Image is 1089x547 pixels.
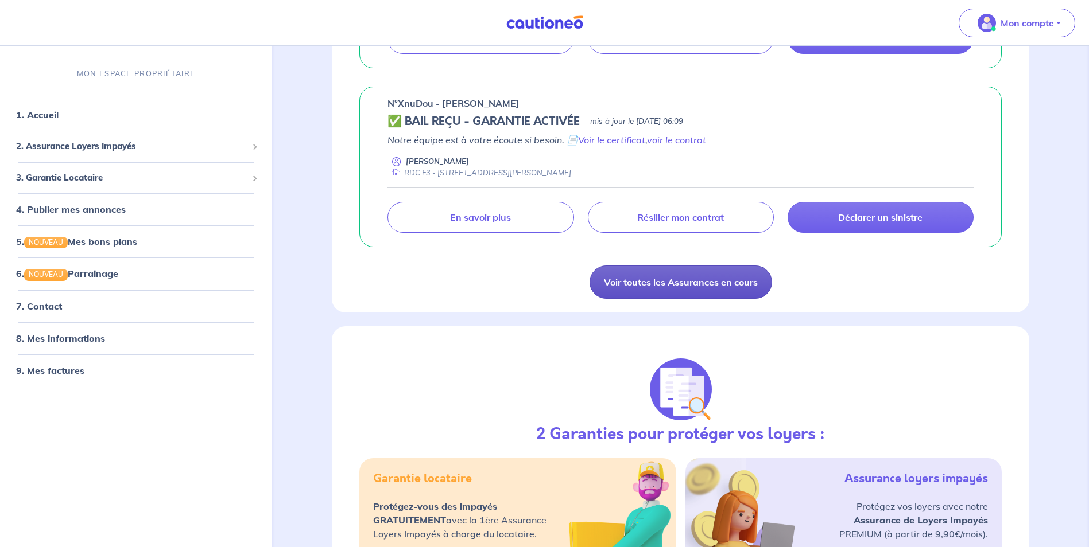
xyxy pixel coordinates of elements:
[16,333,105,344] a: 8. Mes informations
[502,15,588,30] img: Cautioneo
[959,9,1075,37] button: illu_account_valid_menu.svgMon compte
[16,140,247,154] span: 2. Assurance Loyers Impayés
[387,115,580,128] h5: ✅ BAIL REÇU - GARANTIE ACTIVÉE
[844,472,988,486] h5: Assurance loyers impayés
[373,501,497,526] strong: Protégez-vous des impayés GRATUITEMENT
[5,167,268,189] div: 3. Garantie Locataire
[590,265,772,299] a: Voir toutes les Assurances en cours
[373,472,472,486] h5: Garantie locataire
[978,14,996,32] img: illu_account_valid_menu.svg
[854,514,988,526] strong: Assurance de Loyers Impayés
[5,198,268,221] div: 4. Publier mes annonces
[16,268,118,280] a: 6.NOUVEAUParrainage
[5,230,268,253] div: 5.NOUVEAUMes bons plans
[637,212,724,223] p: Résilier mon contrat
[584,116,683,127] p: - mis à jour le [DATE] 06:09
[16,110,59,121] a: 1. Accueil
[387,133,974,147] p: Notre équipe est à votre écoute si besoin. 📄 ,
[1001,16,1054,30] p: Mon compte
[77,68,195,79] p: MON ESPACE PROPRIÉTAIRE
[5,327,268,350] div: 8. Mes informations
[16,171,247,185] span: 3. Garantie Locataire
[647,134,706,146] a: voir le contrat
[5,295,268,318] div: 7. Contact
[5,104,268,127] div: 1. Accueil
[387,96,520,110] p: n°XnuDou - [PERSON_NAME]
[839,499,988,541] p: Protégez vos loyers avec notre PREMIUM (à partir de 9,90€/mois).
[5,136,268,158] div: 2. Assurance Loyers Impayés
[650,358,712,420] img: justif-loupe
[16,300,62,312] a: 7. Contact
[406,156,469,167] p: [PERSON_NAME]
[588,202,774,233] a: Résilier mon contrat
[788,202,974,233] a: Déclarer un sinistre
[16,365,84,376] a: 9. Mes factures
[5,359,268,382] div: 9. Mes factures
[387,202,573,233] a: En savoir plus
[536,425,825,444] h3: 2 Garanties pour protéger vos loyers :
[578,134,645,146] a: Voir le certificat
[16,236,137,248] a: 5.NOUVEAUMes bons plans
[16,204,126,216] a: 4. Publier mes annonces
[838,212,923,223] p: Déclarer un sinistre
[450,212,511,223] p: En savoir plus
[387,115,974,128] div: state: CONTRACT-VALIDATED, Context: NEW,MAYBE-CERTIFICATE,ALONE,RENTER-DOCUMENTS
[373,499,547,541] p: avec la 1ère Assurance Loyers Impayés à charge du locataire.
[387,167,571,178] div: RDC F3 - [STREET_ADDRESS][PERSON_NAME]
[5,263,268,286] div: 6.NOUVEAUParrainage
